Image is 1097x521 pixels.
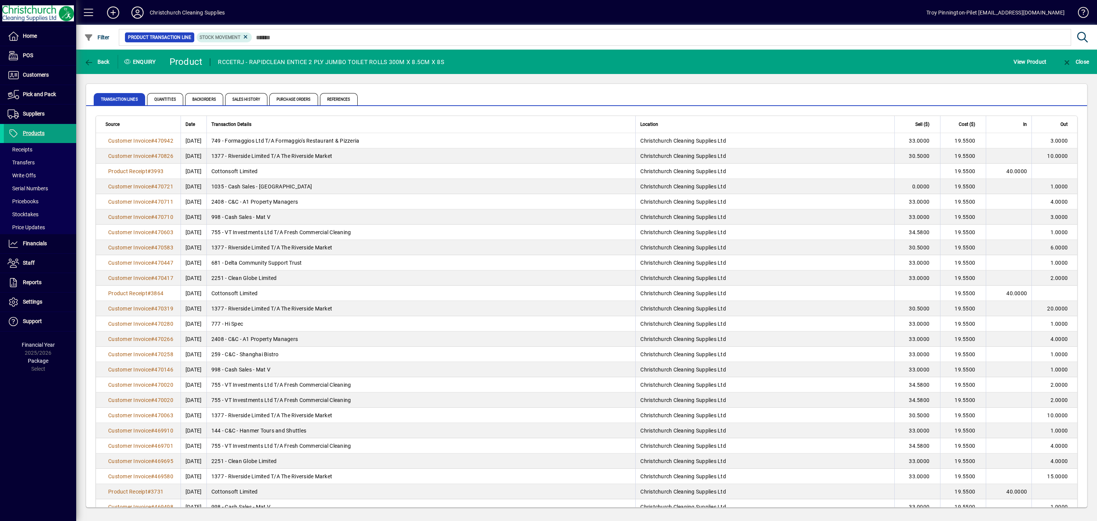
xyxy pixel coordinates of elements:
div: RCCETRJ - RAPIDCLEAN ENTICE 2 PLY JUMBO TOILET ROLLS 300M X 8.5CM X 8S [218,56,444,68]
span: Customer Invoice [108,504,151,510]
span: Customer Invoice [108,382,151,388]
td: 2251 - Clean Globe Limited [206,270,636,286]
button: Close [1060,55,1091,69]
a: Transfers [4,156,76,169]
span: 469580 [154,473,173,479]
a: Customer Invoice#469498 [106,503,176,511]
a: Customer Invoice#470063 [106,411,176,420]
span: Backorders [185,93,223,105]
span: Close [1062,59,1089,65]
mat-chip: Product Transaction Type: Stock movement [197,32,252,42]
span: Christchurch Cleaning Supplies Ltd [640,229,726,235]
span: 469701 [154,443,173,449]
span: Christchurch Cleaning Supplies Ltd [640,183,726,190]
td: [DATE] [181,194,206,209]
span: 470826 [154,153,173,159]
span: View Product [1014,56,1046,68]
a: Customer Invoice#470319 [106,304,176,313]
td: 34.5800 [894,225,940,240]
td: 681 - Delta Community Support Trust [206,255,636,270]
span: 4.0000 [1051,199,1068,205]
span: Receipts [8,146,32,153]
span: Christchurch Cleaning Supplies Ltd [640,382,726,388]
td: [DATE] [181,179,206,194]
span: 470258 [154,351,173,357]
span: # [147,290,151,296]
td: [DATE] [181,209,206,225]
span: 40.0000 [1006,290,1027,296]
a: Stocktakes [4,208,76,221]
td: 19.5500 [940,331,986,347]
td: [DATE] [181,347,206,362]
span: # [151,229,154,235]
td: 19.5500 [940,179,986,194]
td: [DATE] [181,438,206,453]
td: 259 - C&C - Shanghai Bistro [206,347,636,362]
span: Customer Invoice [108,351,151,357]
span: Package [28,358,48,364]
span: 470711 [154,199,173,205]
a: Receipts [4,143,76,156]
td: [DATE] [181,377,206,392]
span: Filter [84,34,110,40]
td: 755 - VT Investments Ltd T/A Fresh Commercial Cleaning [206,225,636,240]
span: Christchurch Cleaning Supplies Ltd [640,428,726,434]
div: Source [106,120,176,129]
span: # [151,336,154,342]
span: 20.0000 [1047,306,1068,312]
span: Home [23,33,37,39]
span: # [151,199,154,205]
td: [DATE] [181,362,206,377]
span: # [151,367,154,373]
span: 10.0000 [1047,153,1068,159]
td: 1377 - Riverside Limited T/A The Riverside Market [206,301,636,316]
td: 777 - Hi Spec [206,316,636,331]
span: Christchurch Cleaning Supplies Ltd [640,367,726,373]
a: Product Receipt#3864 [106,289,166,297]
a: Customer Invoice#470942 [106,137,176,145]
span: # [151,412,154,418]
td: 19.5500 [940,194,986,209]
span: 2.0000 [1051,397,1068,403]
span: Out [1060,120,1068,129]
td: [DATE] [181,240,206,255]
a: Serial Numbers [4,182,76,195]
span: Customer Invoice [108,214,151,220]
a: Customer Invoice#470266 [106,335,176,343]
td: [DATE] [181,331,206,347]
span: # [151,397,154,403]
span: 1.0000 [1051,183,1068,190]
td: 755 - VT Investments Ltd T/A Fresh Commercial Cleaning [206,377,636,392]
a: Suppliers [4,105,76,124]
span: 469910 [154,428,173,434]
span: Stocktakes [8,211,38,217]
span: Christchurch Cleaning Supplies Ltd [640,260,726,266]
td: 19.5500 [940,148,986,164]
td: 19.5500 [940,347,986,362]
span: # [151,275,154,281]
td: [DATE] [181,225,206,240]
td: 30.5000 [894,408,940,423]
span: 470417 [154,275,173,281]
a: Customer Invoice#470583 [106,243,176,252]
span: 6.0000 [1051,244,1068,251]
button: Profile [125,6,150,19]
span: 1.0000 [1051,428,1068,434]
span: Product Transaction Line [128,34,191,41]
span: 470942 [154,138,173,144]
span: # [151,428,154,434]
span: 470020 [154,397,173,403]
td: 1035 - Cash Sales - [GEOGRAPHIC_DATA] [206,179,636,194]
td: [DATE] [181,408,206,423]
td: 19.5500 [940,209,986,225]
span: References [320,93,358,105]
span: 1.0000 [1051,321,1068,327]
span: Customers [23,72,49,78]
td: 33.0000 [894,362,940,377]
span: Support [23,318,42,324]
span: Transaction Details [211,120,251,129]
span: 1.0000 [1051,229,1068,235]
span: 10.0000 [1047,412,1068,418]
a: Price Updates [4,221,76,234]
span: Customer Invoice [108,321,151,327]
